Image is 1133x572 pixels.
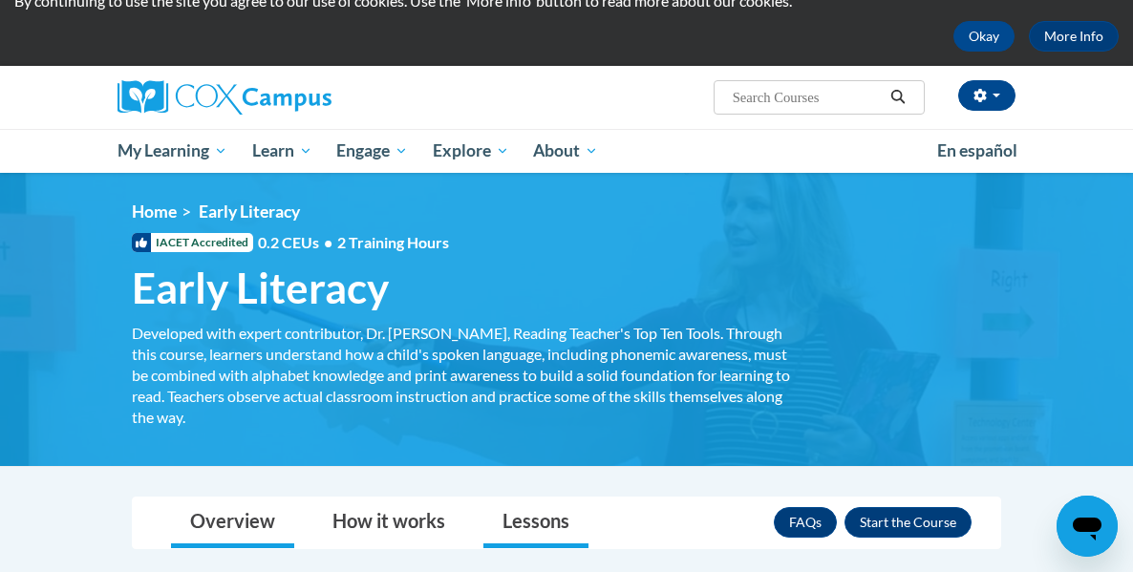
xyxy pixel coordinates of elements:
[252,139,312,162] span: Learn
[953,21,1015,52] button: Okay
[105,129,240,173] a: My Learning
[937,140,1017,160] span: En español
[199,201,300,222] span: Early Literacy
[1057,496,1118,557] iframe: Button to launch messaging window
[132,263,389,313] span: Early Literacy
[731,86,884,109] input: Search Courses
[337,233,449,251] span: 2 Training Hours
[132,233,253,252] span: IACET Accredited
[336,139,408,162] span: Engage
[258,232,449,253] span: 0.2 CEUs
[132,201,177,222] a: Home
[774,507,837,538] a: FAQs
[103,129,1030,173] div: Main menu
[313,498,464,548] a: How it works
[118,80,331,115] img: Cox Campus
[433,139,509,162] span: Explore
[533,139,598,162] span: About
[420,129,522,173] a: Explore
[324,233,332,251] span: •
[522,129,611,173] a: About
[118,80,397,115] a: Cox Campus
[884,86,912,109] button: Search
[483,498,588,548] a: Lessons
[324,129,420,173] a: Engage
[958,80,1015,111] button: Account Settings
[132,323,791,428] div: Developed with expert contributor, Dr. [PERSON_NAME], Reading Teacher's Top Ten Tools. Through th...
[925,131,1030,171] a: En español
[171,498,294,548] a: Overview
[1029,21,1119,52] a: More Info
[844,507,972,538] button: Enroll
[240,129,325,173] a: Learn
[118,139,227,162] span: My Learning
